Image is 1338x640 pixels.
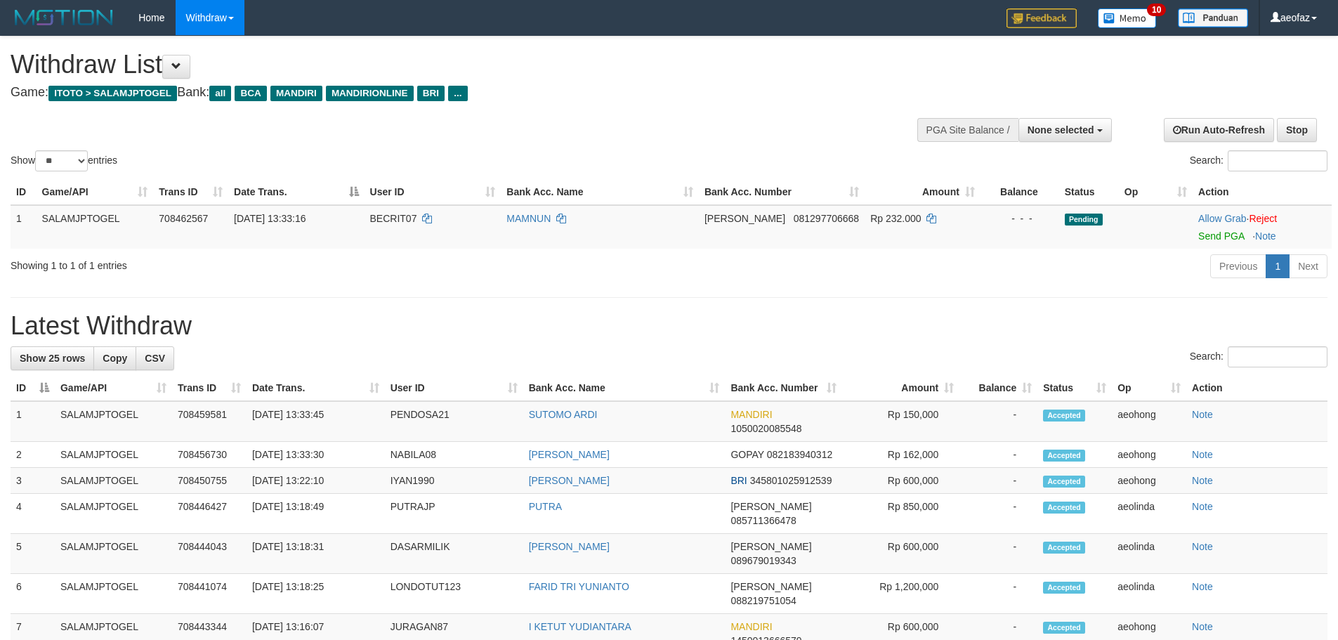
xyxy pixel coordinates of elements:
[247,375,385,401] th: Date Trans.: activate to sort column ascending
[11,205,37,249] td: 1
[794,213,859,224] span: Copy 081297706668 to clipboard
[730,555,796,566] span: Copy 089679019343 to clipboard
[1198,213,1249,224] span: ·
[725,375,842,401] th: Bank Acc. Number: activate to sort column ascending
[1043,542,1085,554] span: Accepted
[959,401,1037,442] td: -
[986,211,1054,226] div: - - -
[55,574,172,614] td: SALAMJPTOGEL
[48,86,177,101] span: ITOTO > SALAMJPTOGEL
[529,581,629,592] a: FARID TRI YUNIANTO
[20,353,85,364] span: Show 25 rows
[842,442,959,468] td: Rp 162,000
[1266,254,1290,278] a: 1
[730,475,747,486] span: BRI
[730,595,796,606] span: Copy 088219751054 to clipboard
[417,86,445,101] span: BRI
[1192,581,1213,592] a: Note
[529,541,610,552] a: [PERSON_NAME]
[385,534,523,574] td: DASARMILIK
[870,213,921,224] span: Rp 232.000
[385,494,523,534] td: PUTRAJP
[730,581,811,592] span: [PERSON_NAME]
[370,213,417,224] span: BECRIT07
[55,534,172,574] td: SALAMJPTOGEL
[11,51,878,79] h1: Withdraw List
[11,375,55,401] th: ID: activate to sort column descending
[1112,375,1186,401] th: Op: activate to sort column ascending
[11,86,878,100] h4: Game: Bank:
[959,534,1037,574] td: -
[172,442,247,468] td: 708456730
[247,494,385,534] td: [DATE] 13:18:49
[11,534,55,574] td: 5
[234,213,306,224] span: [DATE] 13:33:16
[247,468,385,494] td: [DATE] 13:22:10
[1186,375,1327,401] th: Action
[235,86,266,101] span: BCA
[1043,450,1085,462] span: Accepted
[842,375,959,401] th: Amount: activate to sort column ascending
[11,312,1327,340] h1: Latest Withdraw
[11,494,55,534] td: 4
[1112,494,1186,534] td: aeolinda
[326,86,414,101] span: MANDIRIONLINE
[385,468,523,494] td: IYAN1990
[172,375,247,401] th: Trans ID: activate to sort column ascending
[842,401,959,442] td: Rp 150,000
[842,494,959,534] td: Rp 850,000
[1098,8,1157,28] img: Button%20Memo.svg
[385,401,523,442] td: PENDOSA21
[247,401,385,442] td: [DATE] 13:33:45
[35,150,88,171] select: Showentries
[1043,582,1085,594] span: Accepted
[11,468,55,494] td: 3
[917,118,1018,142] div: PGA Site Balance /
[959,494,1037,534] td: -
[103,353,127,364] span: Copy
[1028,124,1094,136] span: None selected
[11,346,94,370] a: Show 25 rows
[699,179,865,205] th: Bank Acc. Number: activate to sort column ascending
[11,179,37,205] th: ID
[1112,534,1186,574] td: aeolinda
[1210,254,1266,278] a: Previous
[11,253,547,273] div: Showing 1 to 1 of 1 entries
[529,501,562,512] a: PUTRA
[1228,346,1327,367] input: Search:
[842,574,959,614] td: Rp 1,200,000
[55,442,172,468] td: SALAMJPTOGEL
[1112,574,1186,614] td: aeolinda
[228,179,364,205] th: Date Trans.: activate to sort column descending
[980,179,1059,205] th: Balance
[1228,150,1327,171] input: Search:
[730,423,801,434] span: Copy 1050020085548 to clipboard
[172,494,247,534] td: 708446427
[1190,150,1327,171] label: Search:
[1043,622,1085,634] span: Accepted
[448,86,467,101] span: ...
[1192,449,1213,460] a: Note
[529,449,610,460] a: [PERSON_NAME]
[506,213,551,224] a: MAMNUN
[730,621,772,632] span: MANDIRI
[1112,468,1186,494] td: aeohong
[172,468,247,494] td: 708450755
[750,475,832,486] span: Copy 345801025912539 to clipboard
[865,179,980,205] th: Amount: activate to sort column ascending
[842,534,959,574] td: Rp 600,000
[1043,410,1085,422] span: Accepted
[37,179,154,205] th: Game/API: activate to sort column ascending
[1289,254,1327,278] a: Next
[37,205,154,249] td: SALAMJPTOGEL
[501,179,699,205] th: Bank Acc. Name: activate to sort column ascending
[529,475,610,486] a: [PERSON_NAME]
[1193,205,1332,249] td: ·
[136,346,174,370] a: CSV
[1043,502,1085,514] span: Accepted
[11,401,55,442] td: 1
[959,442,1037,468] td: -
[247,574,385,614] td: [DATE] 13:18:25
[1255,230,1276,242] a: Note
[153,179,228,205] th: Trans ID: activate to sort column ascending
